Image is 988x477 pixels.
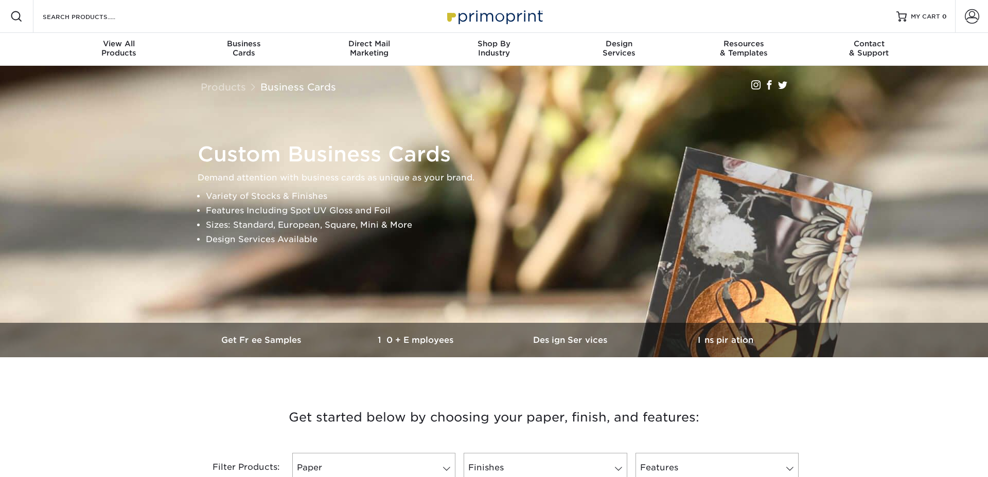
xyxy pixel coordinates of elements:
[182,39,307,58] div: Cards
[206,232,800,247] li: Design Services Available
[307,39,432,48] span: Direct Mail
[307,33,432,66] a: Direct MailMarketing
[648,323,803,357] a: Inspiration
[206,189,800,204] li: Variety of Stocks & Finishes
[494,335,648,345] h3: Design Services
[556,33,681,66] a: DesignServices
[185,323,340,357] a: Get Free Samples
[57,39,182,48] span: View All
[198,171,800,185] p: Demand attention with business cards as unique as your brand.
[942,13,947,20] span: 0
[806,39,931,58] div: & Support
[432,39,557,58] div: Industry
[681,39,806,48] span: Resources
[42,10,142,23] input: SEARCH PRODUCTS.....
[340,335,494,345] h3: 10+ Employees
[648,335,803,345] h3: Inspiration
[432,33,557,66] a: Shop ByIndustry
[201,81,246,93] a: Products
[340,323,494,357] a: 10+ Employees
[185,335,340,345] h3: Get Free Samples
[260,81,336,93] a: Business Cards
[556,39,681,48] span: Design
[198,142,800,167] h1: Custom Business Cards
[806,39,931,48] span: Contact
[182,33,307,66] a: BusinessCards
[681,33,806,66] a: Resources& Templates
[556,39,681,58] div: Services
[432,39,557,48] span: Shop By
[911,12,940,21] span: MY CART
[182,39,307,48] span: Business
[57,39,182,58] div: Products
[57,33,182,66] a: View AllProducts
[494,323,648,357] a: Design Services
[681,39,806,58] div: & Templates
[307,39,432,58] div: Marketing
[443,5,545,27] img: Primoprint
[206,218,800,232] li: Sizes: Standard, European, Square, Mini & More
[206,204,800,218] li: Features Including Spot UV Gloss and Foil
[806,33,931,66] a: Contact& Support
[193,394,795,441] h3: Get started below by choosing your paper, finish, and features:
